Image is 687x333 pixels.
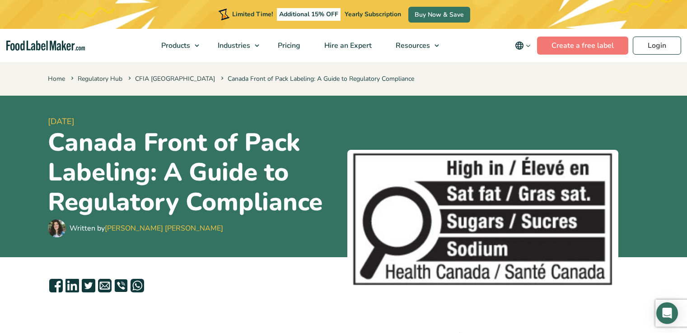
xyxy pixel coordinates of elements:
div: Written by [70,223,223,234]
div: Open Intercom Messenger [656,302,678,324]
span: Yearly Subscription [345,10,401,18]
a: Resources [384,29,444,62]
span: Pricing [275,41,301,51]
a: Buy Now & Save [408,7,470,23]
span: Limited Time! [232,10,273,18]
span: Industries [215,41,251,51]
span: Products [159,41,191,51]
a: [PERSON_NAME] [PERSON_NAME] [105,223,223,233]
span: Additional 15% OFF [277,8,341,21]
a: Pricing [266,29,310,62]
span: Canada Front of Pack Labeling: A Guide to Regulatory Compliance [219,74,414,83]
h1: Canada Front of Pack Labeling: A Guide to Regulatory Compliance [48,128,340,217]
a: Industries [206,29,264,62]
a: Create a free label [537,37,628,55]
a: CFIA [GEOGRAPHIC_DATA] [135,74,215,83]
a: Hire an Expert [313,29,382,62]
span: Hire an Expert [322,41,373,51]
span: [DATE] [48,116,340,128]
a: Home [48,74,65,83]
span: Resources [393,41,431,51]
a: Products [150,29,204,62]
a: Login [633,37,681,55]
img: Maria Abi Hanna - Food Label Maker [48,219,66,237]
a: Regulatory Hub [78,74,122,83]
